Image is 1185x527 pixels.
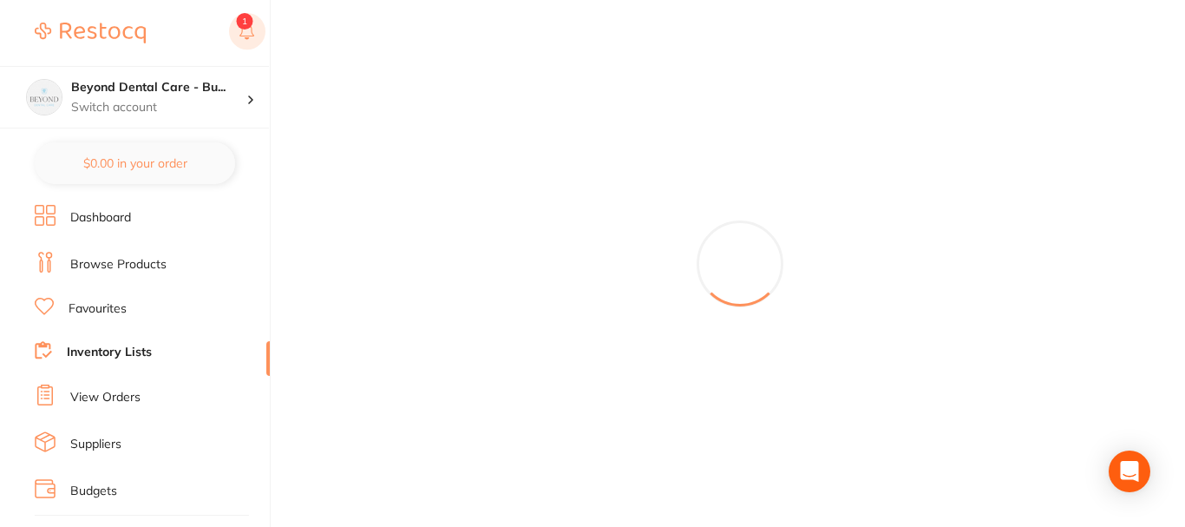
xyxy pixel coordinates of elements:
img: Beyond Dental Care - Burpengary [27,80,62,115]
button: $0.00 in your order [35,142,235,184]
a: Favourites [69,300,127,318]
a: Inventory Lists [67,344,152,361]
a: Suppliers [70,436,121,453]
h4: Beyond Dental Care - Burpengary [71,79,246,96]
a: Restocq Logo [35,13,146,53]
a: View Orders [70,389,141,406]
p: Switch account [71,99,246,116]
div: Open Intercom Messenger [1109,451,1150,492]
a: Browse Products [70,256,167,273]
a: Dashboard [70,209,131,227]
img: Restocq Logo [35,23,146,43]
a: Budgets [70,483,117,500]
